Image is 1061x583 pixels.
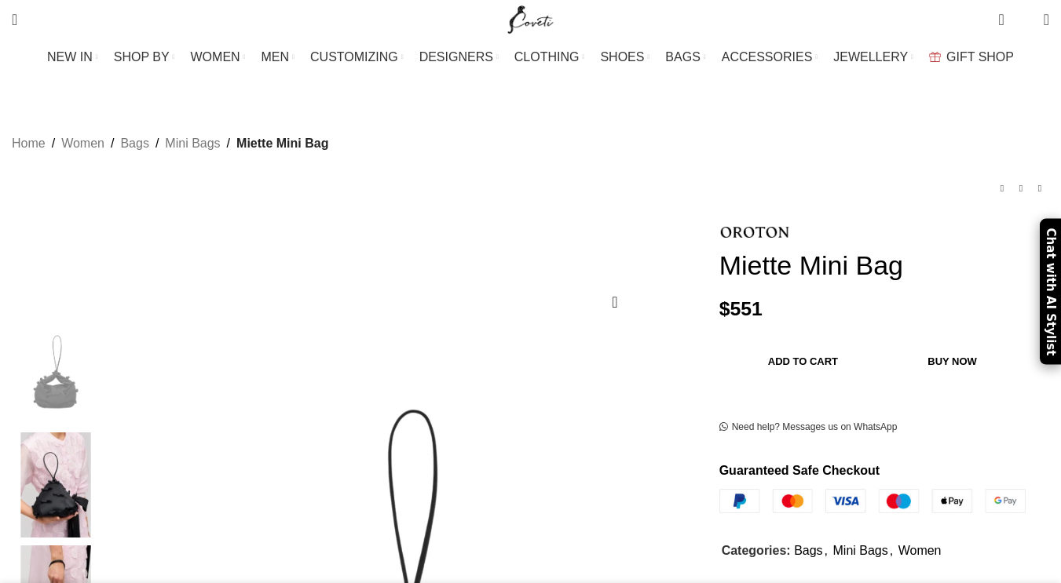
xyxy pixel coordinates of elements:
[165,133,220,154] a: Mini Bags
[833,544,888,557] a: Mini Bags
[600,49,644,64] span: SHOES
[262,42,295,73] a: MEN
[262,49,290,64] span: MEN
[191,42,246,73] a: WOMEN
[504,12,557,25] a: Site logo
[719,489,1026,513] img: guaranteed-safe-checkout-bordered.j
[665,49,700,64] span: BAGS
[1000,8,1012,20] span: 0
[929,52,941,62] img: GiftBag
[887,344,1018,377] button: Buy now
[794,544,822,557] a: Bags
[600,42,649,73] a: SHOES
[719,298,763,319] bdi: 551
[946,49,1014,64] span: GIFT SHOP
[120,133,148,154] a: Bags
[310,49,398,64] span: CUSTOMIZING
[310,42,404,73] a: CUSTOMIZING
[833,49,908,64] span: JEWELLERY
[12,133,46,154] a: Home
[47,42,98,73] a: NEW IN
[719,227,790,238] img: Oroton
[929,42,1014,73] a: GIFT SHOP
[61,133,104,154] a: Women
[419,49,493,64] span: DESIGNERS
[191,49,240,64] span: WOMEN
[990,4,1012,35] a: 0
[719,464,880,477] strong: Guaranteed Safe Checkout
[722,42,818,73] a: ACCESSORIES
[719,421,898,434] a: Need help? Messages us on WhatsApp
[236,133,328,154] span: Miette Mini Bag
[825,541,828,561] span: ,
[419,42,499,73] a: DESIGNERS
[1019,16,1031,27] span: 0
[722,49,813,64] span: ACCESSORIES
[898,544,942,557] a: Women
[47,49,93,64] span: NEW IN
[514,42,585,73] a: CLOTHING
[890,541,893,561] span: ,
[4,4,25,35] a: Search
[993,179,1012,198] a: Previous product
[8,432,104,537] img: Oroton bag
[722,544,791,557] span: Categories:
[727,344,880,377] button: Add to cart
[665,42,705,73] a: BAGS
[4,42,1057,73] div: Main navigation
[114,49,170,64] span: SHOP BY
[719,250,1049,282] h1: Miette Mini Bag
[719,298,730,319] span: $
[833,42,913,73] a: JEWELLERY
[1030,179,1049,198] a: Next product
[1016,4,1032,35] div: My Wishlist
[8,319,104,424] img: Miette Mini Bag
[114,42,175,73] a: SHOP BY
[12,133,328,154] nav: Breadcrumb
[514,49,580,64] span: CLOTHING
